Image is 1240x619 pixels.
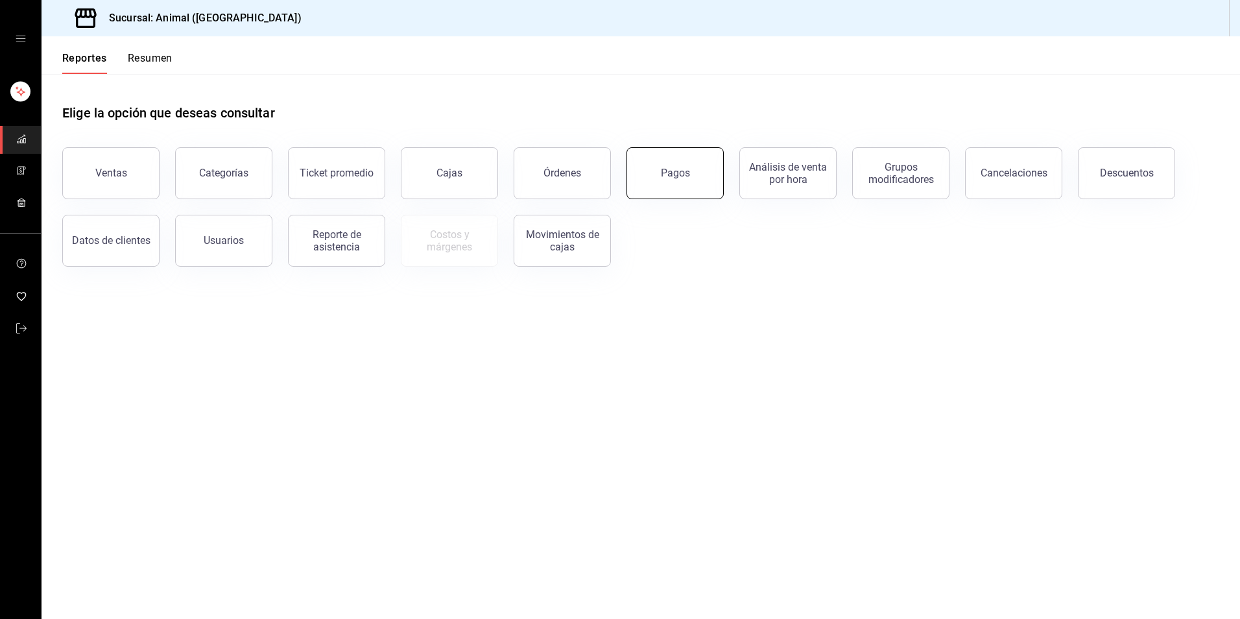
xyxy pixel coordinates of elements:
[1078,147,1175,199] button: Descuentos
[175,147,272,199] button: Categorías
[965,147,1062,199] button: Cancelaciones
[543,167,581,179] div: Órdenes
[199,167,248,179] div: Categorías
[95,167,127,179] div: Ventas
[99,10,302,26] h3: Sucursal: Animal ([GEOGRAPHIC_DATA])
[72,234,150,247] div: Datos de clientes
[16,34,26,44] button: open drawer
[514,147,611,199] button: Órdenes
[626,147,724,199] button: Pagos
[852,147,949,199] button: Grupos modificadores
[436,167,462,179] div: Cajas
[62,52,107,74] button: Reportes
[62,147,160,199] button: Ventas
[748,161,828,186] div: Análisis de venta por hora
[739,147,837,199] button: Análisis de venta por hora
[401,215,498,267] button: Contrata inventarios para ver este reporte
[981,167,1047,179] div: Cancelaciones
[522,228,602,253] div: Movimientos de cajas
[514,215,611,267] button: Movimientos de cajas
[1100,167,1154,179] div: Descuentos
[401,147,498,199] button: Cajas
[288,215,385,267] button: Reporte de asistencia
[300,167,374,179] div: Ticket promedio
[128,52,173,74] button: Resumen
[296,228,377,253] div: Reporte de asistencia
[661,167,690,179] div: Pagos
[409,228,490,253] div: Costos y márgenes
[288,147,385,199] button: Ticket promedio
[62,52,173,74] div: navigation tabs
[62,215,160,267] button: Datos de clientes
[204,234,244,247] div: Usuarios
[861,161,941,186] div: Grupos modificadores
[175,215,272,267] button: Usuarios
[62,103,275,123] h1: Elige la opción que deseas consultar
